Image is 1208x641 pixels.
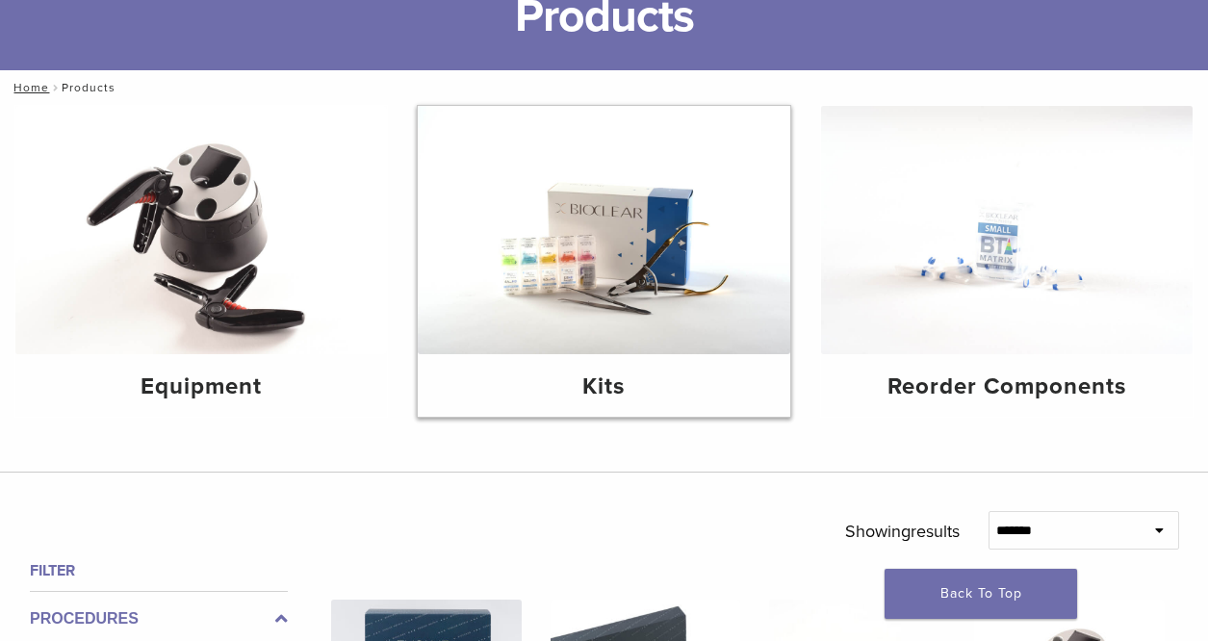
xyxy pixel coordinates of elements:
[49,83,62,92] span: /
[433,370,774,404] h4: Kits
[821,106,1193,354] img: Reorder Components
[836,370,1177,404] h4: Reorder Components
[845,511,960,551] p: Showing results
[30,607,288,630] label: Procedures
[31,370,372,404] h4: Equipment
[8,81,49,94] a: Home
[15,106,387,417] a: Equipment
[885,569,1077,619] a: Back To Top
[821,106,1193,417] a: Reorder Components
[30,559,288,582] h4: Filter
[418,106,789,354] img: Kits
[15,106,387,354] img: Equipment
[418,106,789,417] a: Kits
